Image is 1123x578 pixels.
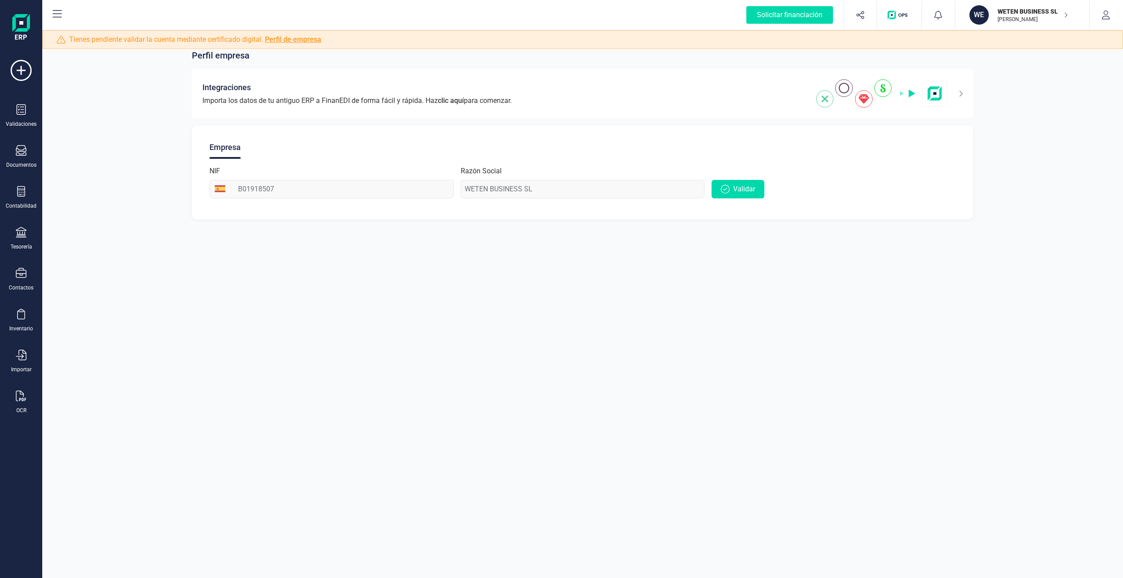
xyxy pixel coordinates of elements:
div: Importar [11,366,32,373]
div: Tesorería [11,243,32,250]
span: Perfil empresa [192,49,250,62]
span: clic aquí [438,96,464,105]
p: [PERSON_NAME] [998,16,1068,23]
button: Logo de OPS [882,1,916,29]
div: Solicitar financiación [746,6,833,24]
img: integrations-img [816,79,948,108]
span: Integraciones [202,81,251,94]
img: Logo Finanedi [12,14,30,42]
div: Empresa [209,136,241,159]
div: Inventario [9,325,33,332]
button: Solicitar financiación [736,1,844,29]
span: Tienes pendiente validar la cuenta mediante certificado digital. [69,34,321,45]
button: Validar [712,180,764,198]
div: Contabilidad [6,202,37,209]
button: WEWETEN BUSINESS SL[PERSON_NAME] [966,1,1079,29]
div: Contactos [9,284,33,291]
a: Perfil de empresa [265,35,321,44]
div: WE [969,5,989,25]
div: Documentos [6,161,37,168]
p: WETEN BUSINESS SL [998,7,1068,16]
div: OCR [16,407,26,414]
span: Validar [733,184,755,194]
label: NIF [209,166,220,176]
label: Razón Social [461,166,502,176]
div: Validaciones [6,121,37,128]
img: Logo de OPS [888,11,911,19]
span: Importa los datos de tu antiguo ERP a FinanEDI de forma fácil y rápida. Haz para comenzar. [202,95,512,106]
